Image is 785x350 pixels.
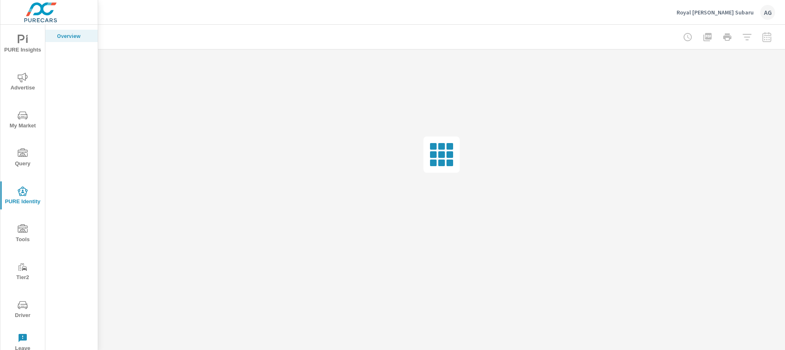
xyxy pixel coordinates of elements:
span: Query [3,148,42,169]
span: Driver [3,300,42,320]
div: AG [760,5,775,20]
span: My Market [3,110,42,131]
span: Tier2 [3,262,42,282]
p: Royal [PERSON_NAME] Subaru [677,9,754,16]
p: Overview [57,32,91,40]
span: Tools [3,224,42,244]
span: PURE Insights [3,35,42,55]
div: Overview [45,30,98,42]
span: Advertise [3,73,42,93]
span: PURE Identity [3,186,42,207]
